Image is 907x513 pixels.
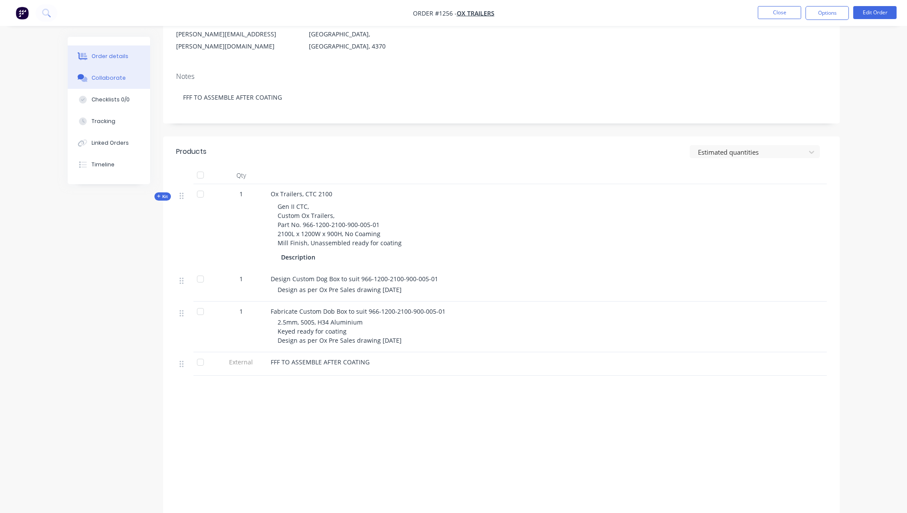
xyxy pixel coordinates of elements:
[239,189,243,198] span: 1
[92,52,128,60] div: Order details
[92,117,115,125] div: Tracking
[92,139,129,147] div: Linked Orders
[239,307,243,316] span: 1
[215,167,267,184] div: Qty
[271,275,438,283] span: Design Custom Dog Box to suit 966-1200-2100-900-005-01
[16,6,29,19] img: Factory
[805,6,849,20] button: Options
[157,193,168,200] span: Kit
[92,161,115,169] div: Timeline
[176,72,827,81] div: Notes
[68,45,150,67] button: Order details
[68,154,150,175] button: Timeline
[309,4,428,52] div: 5 - 7 Project St[GEOGRAPHIC_DATA], [GEOGRAPHIC_DATA], [GEOGRAPHIC_DATA], 4370
[176,28,295,52] div: [PERSON_NAME][EMAIL_ADDRESS][PERSON_NAME][DOMAIN_NAME]
[271,358,370,366] span: FFF TO ASSEMBLE AFTER COATING
[309,16,428,52] div: [GEOGRAPHIC_DATA], [GEOGRAPHIC_DATA], [GEOGRAPHIC_DATA], 4370
[68,110,150,132] button: Tracking
[68,89,150,110] button: Checklists 0/0
[68,132,150,154] button: Linked Orders
[758,6,801,19] button: Close
[278,318,402,344] span: 2.5mm, 5005, H34 Aluminium Keyed ready for coating Design as per Ox Pre Sales drawing [DATE]
[278,286,402,294] span: Design as per Ox Pre Sales drawing [DATE]
[271,190,332,198] span: Ox Trailers, CTC 2100
[154,192,171,201] button: Kit
[92,74,126,82] div: Collaborate
[68,67,150,89] button: Collaborate
[271,307,445,315] span: Fabricate Custom Dob Box to suit 966-1200-2100-900-005-01
[457,9,494,17] a: Ox Trailers
[92,96,130,104] div: Checklists 0/0
[176,4,295,52] div: [PERSON_NAME]0437 727 004[PERSON_NAME][EMAIL_ADDRESS][PERSON_NAME][DOMAIN_NAME]
[413,9,457,17] span: Order #1256 -
[853,6,897,19] button: Edit Order
[219,357,264,367] span: External
[176,146,206,157] div: Products
[278,202,402,247] span: Gen II CTC, Custom Ox Trailers, Part No. 966-1200-2100-900-005-01 2100L x 1200W x 900H, No Coamin...
[176,84,827,110] div: FFF TO ASSEMBLE AFTER COATING
[239,274,243,283] span: 1
[281,251,319,263] div: Description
